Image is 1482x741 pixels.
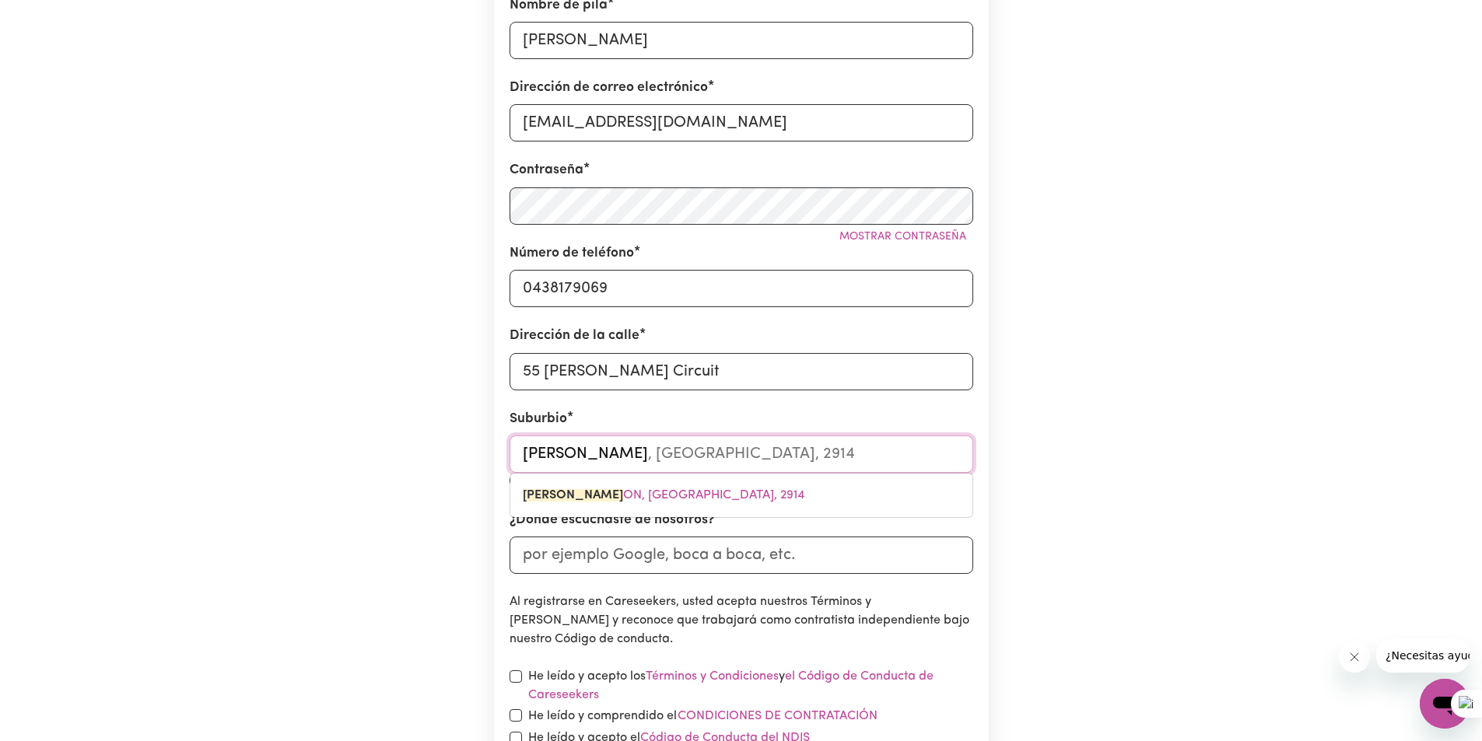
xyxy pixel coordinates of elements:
[1339,641,1370,673] iframe: Cerrar mensaje
[510,513,715,526] font: ¿Dónde escuchaste de nosotros?
[510,412,567,425] font: Suburbio
[832,225,973,249] button: Mostrar contraseña
[510,435,973,473] input: p. ej. North Bondi, Nueva Gales del Sur
[779,670,785,683] font: y
[839,231,966,243] font: Mostrar contraseña
[677,706,878,726] button: He leído y comprendido el
[523,489,804,502] span: ON, [GEOGRAPHIC_DATA], 2914
[510,537,973,574] input: por ejemplo Google, boca a boca, etc.
[523,489,623,502] mark: [PERSON_NAME]
[510,329,639,342] font: Dirección de la calle
[528,710,677,722] font: He leído y comprendido el
[510,353,973,390] input: p. ej. 221B Victoria St
[528,670,646,683] font: He leído y acepto los
[1376,638,1470,673] iframe: Mensaje de la compañía
[510,473,973,518] div: menu-options
[646,670,779,683] a: Términos y Condiciones
[510,104,973,142] input: por ejemplo daniela.d88@gmail.com
[510,596,969,645] font: Al registrarse en Careseekers, usted acepta nuestros Términos y [PERSON_NAME] y reconoce que trab...
[510,81,708,94] font: Dirección de correo electrónico
[510,22,973,59] input: por ejemplo Daniela
[1420,679,1470,729] iframe: Botón para iniciar la ventana de mensajería
[510,270,973,307] input: p. ej. 0412 345 678
[678,711,878,723] font: Condiciones de contratación
[510,480,972,511] a: HARRISON, Australian Capital Territory, 2914
[510,246,634,260] font: Número de teléfono
[510,163,583,177] font: Contraseña
[9,11,110,23] font: ¿Necesitas ayuda?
